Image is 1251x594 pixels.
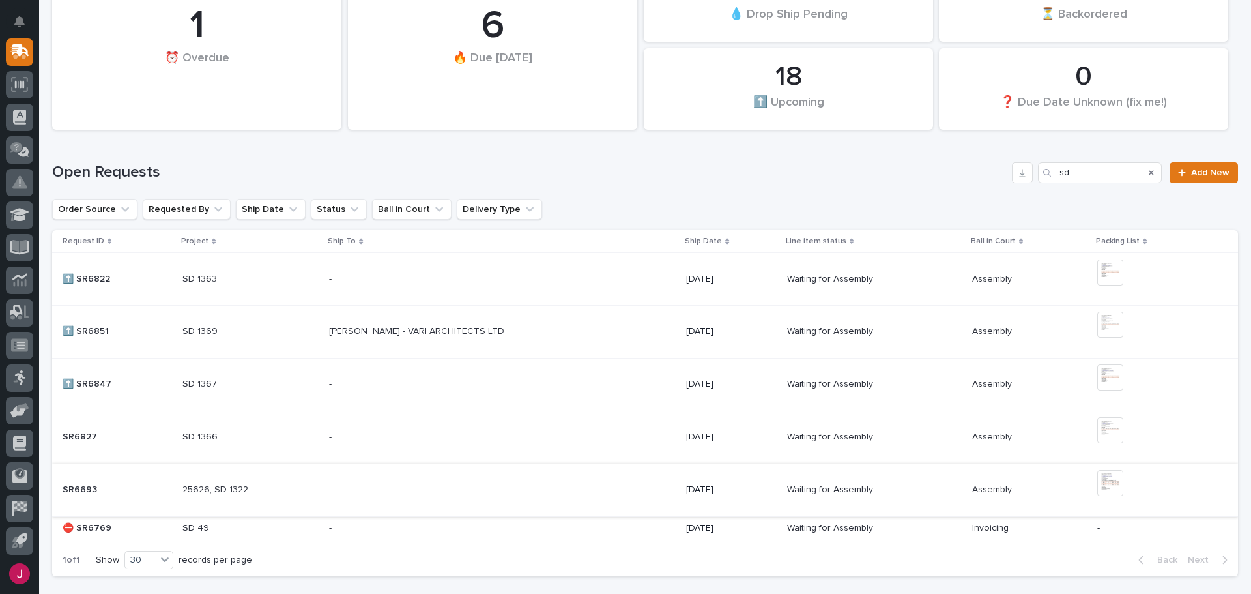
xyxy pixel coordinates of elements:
p: Waiting for Assembly [787,429,876,443]
p: Ship Date [685,234,722,248]
tr: SR6827SR6827 SD 1366SD 1366 -- [DATE]Waiting for AssemblyWaiting for Assembly AssemblyAssembly [52,411,1238,464]
div: 30 [125,554,156,567]
p: [PERSON_NAME] - VARI ARCHITECTS LTD [329,323,507,337]
p: Line item status [786,234,846,248]
tr: ⬆️ SR6847⬆️ SR6847 SD 1367SD 1367 -- [DATE]Waiting for AssemblyWaiting for Assembly AssemblyAssembly [52,358,1238,411]
div: 0 [961,61,1206,93]
button: Requested By [143,199,231,220]
p: - [329,271,334,285]
button: Delivery Type [457,199,542,220]
p: Waiting for Assembly [787,482,876,496]
p: Assembly [972,482,1014,496]
a: Add New [1170,162,1238,183]
p: 1 of 1 [52,544,91,576]
p: Waiting for Assembly [787,376,876,390]
p: Assembly [972,376,1014,390]
p: Assembly [972,323,1014,337]
button: Next [1183,554,1238,566]
tr: ⛔ SR6769⛔ SR6769 SD 49SD 49 -- [DATE]Waiting for AssemblyWaiting for Assembly InvoicingInvoicing - [52,516,1238,541]
p: records per page [179,555,252,566]
button: Order Source [52,199,137,220]
button: Ship Date [236,199,306,220]
button: Notifications [6,8,33,35]
tr: ⬆️ SR6822⬆️ SR6822 SD 1363SD 1363 -- [DATE]Waiting for AssemblyWaiting for Assembly AssemblyAssembly [52,252,1238,305]
button: Back [1128,554,1183,566]
div: 1 [74,3,319,50]
p: [DATE] [686,379,776,390]
div: 6 [370,3,615,50]
div: 💧 Drop Ship Pending [666,7,911,34]
p: SR6693 [63,482,100,496]
p: [DATE] [686,326,776,337]
button: Ball in Court [372,199,452,220]
div: 🔥 Due [DATE] [370,51,615,92]
h1: Open Requests [52,163,1007,182]
p: - [1097,523,1217,534]
span: Back [1149,554,1177,566]
p: Assembly [972,429,1014,443]
p: Waiting for Assembly [787,323,876,337]
p: ⛔ SR6769 [63,520,114,534]
input: Search [1038,162,1162,183]
div: ❓ Due Date Unknown (fix me!) [961,95,1206,122]
p: Waiting for Assembly [787,271,876,285]
p: - [329,520,334,534]
span: Next [1188,554,1216,566]
p: [DATE] [686,523,776,534]
button: users-avatar [6,560,33,587]
p: - [329,376,334,390]
p: [DATE] [686,274,776,285]
p: Invoicing [972,520,1011,534]
p: SD 1367 [182,376,220,390]
p: Show [96,555,119,566]
div: Notifications [16,16,33,37]
p: SD 49 [182,520,212,534]
div: ⏰ Overdue [74,51,319,92]
p: ⬆️ SR6847 [63,376,114,390]
p: [DATE] [686,432,776,443]
div: ⏳ Backordered [961,7,1206,34]
p: Ball in Court [971,234,1016,248]
p: [DATE] [686,484,776,496]
p: Waiting for Assembly [787,520,876,534]
span: Add New [1191,168,1229,177]
p: SD 1366 [182,429,220,443]
p: - [329,429,334,443]
p: Ship To [328,234,356,248]
p: ⬆️ SR6851 [63,323,111,337]
p: ⬆️ SR6822 [63,271,113,285]
tr: SR6693SR6693 25626, SD 132225626, SD 1322 -- [DATE]Waiting for AssemblyWaiting for Assembly Assem... [52,464,1238,516]
p: Request ID [63,234,104,248]
p: Packing List [1096,234,1140,248]
p: SR6827 [63,429,100,443]
div: 18 [666,61,911,93]
tr: ⬆️ SR6851⬆️ SR6851 SD 1369SD 1369 [PERSON_NAME] - VARI ARCHITECTS LTD[PERSON_NAME] - VARI ARCHITE... [52,305,1238,358]
p: SD 1369 [182,323,220,337]
p: 25626, SD 1322 [182,482,251,496]
p: Assembly [972,271,1014,285]
p: Project [181,234,208,248]
button: Status [311,199,367,220]
div: ⬆️ Upcoming [666,95,911,122]
p: SD 1363 [182,271,220,285]
p: - [329,482,334,496]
